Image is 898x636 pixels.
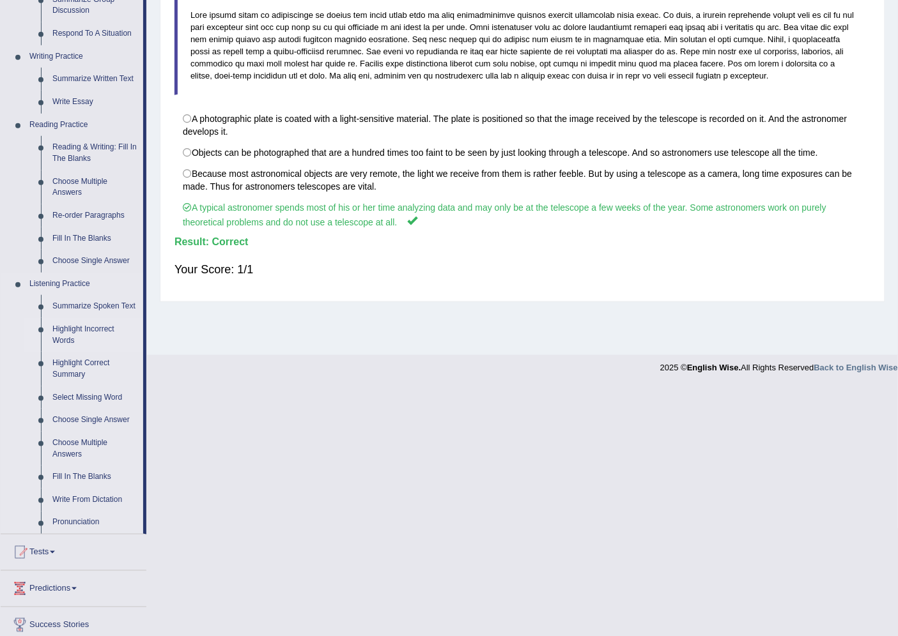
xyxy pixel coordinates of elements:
strong: English Wise. [687,363,741,372]
a: Reading & Writing: Fill In The Blanks [47,136,143,170]
label: Objects can be photographed that are a hundred times too faint to be seen by just looking through... [174,142,871,163]
a: Highlight Incorrect Words [47,318,143,352]
a: Write From Dictation [47,488,143,511]
a: Write Essay [47,91,143,114]
a: Summarize Written Text [47,68,143,91]
a: Respond To A Situation [47,22,143,45]
a: Predictions [1,571,146,603]
a: Writing Practice [24,45,143,68]
a: Summarize Spoken Text [47,295,143,318]
a: Choose Single Answer [47,409,143,432]
a: Fill In The Blanks [47,466,143,488]
a: Select Missing Word [47,386,143,409]
a: Fill In The Blanks [47,227,143,250]
label: A typical astronomer spends most of his or her time analyzing data and may only be at the telesco... [174,197,871,233]
label: A photographic plate is coated with a light-sensitive material. The plate is positioned so that t... [174,108,871,142]
a: Tests [1,534,146,566]
a: Re-order Paragraphs [47,204,143,227]
div: Your Score: 1/1 [174,254,871,285]
a: Highlight Correct Summary [47,352,143,386]
a: Choose Multiple Answers [47,170,143,204]
div: 2025 © All Rights Reserved [660,355,898,374]
a: Pronunciation [47,511,143,534]
a: Back to English Wise [814,363,898,372]
label: Because most astronomical objects are very remote, the light we receive from them is rather feebl... [174,163,871,197]
a: Reading Practice [24,114,143,137]
a: Listening Practice [24,273,143,296]
a: Choose Single Answer [47,250,143,273]
a: Choose Multiple Answers [47,432,143,466]
h4: Result: [174,236,871,248]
